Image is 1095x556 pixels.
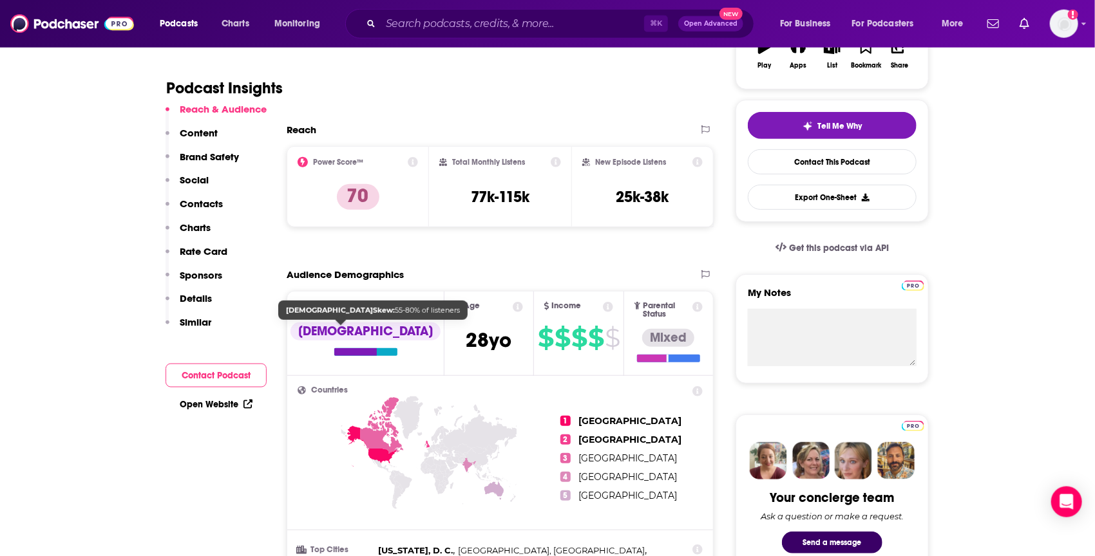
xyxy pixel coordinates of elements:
[790,62,807,69] div: Apps
[287,268,404,281] h2: Audience Demographics
[748,149,917,174] a: Contact This Podcast
[286,306,460,315] span: 55-80% of listeners
[166,364,267,387] button: Contact Podcast
[770,490,895,506] div: Your concierge team
[180,103,267,115] p: Reach & Audience
[678,16,743,32] button: Open AdvancedNew
[166,151,239,174] button: Brand Safety
[789,243,889,254] span: Get this podcast via API
[180,198,223,210] p: Contacts
[552,302,582,310] span: Income
[313,158,363,167] h2: Power Score™
[166,245,227,269] button: Rate Card
[166,127,218,151] button: Content
[381,14,644,34] input: Search podcasts, credits, & more...
[471,187,529,207] h3: 77k-115k
[180,269,222,281] p: Sponsors
[849,31,882,77] button: Bookmark
[560,472,571,482] span: 4
[765,232,899,264] a: Get this podcast via API
[748,185,917,210] button: Export One-Sheet
[180,221,211,234] p: Charts
[555,328,570,348] span: $
[818,121,862,131] span: Tell Me Why
[902,419,924,431] a: Pro website
[10,12,134,36] img: Podchaser - Follow, Share and Rate Podcasts
[560,490,571,501] span: 5
[578,490,677,501] span: [GEOGRAPHIC_DATA]
[748,31,781,77] button: Play
[595,158,666,167] h2: New Episode Listens
[942,15,964,33] span: More
[771,14,847,34] button: open menu
[1068,10,1078,20] svg: Add a profile image
[877,442,915,479] img: Jon Profile
[265,14,337,34] button: open menu
[166,79,283,98] h1: Podcast Insights
[982,13,1004,35] a: Show notifications dropdown
[166,221,211,245] button: Charts
[166,174,209,198] button: Social
[274,15,320,33] span: Monitoring
[337,184,379,210] p: 70
[902,421,924,431] img: Podchaser Pro
[761,511,904,521] div: Ask a question or make a request.
[851,62,881,69] div: Bookmark
[357,9,766,39] div: Search podcasts, credits, & more...
[750,442,787,479] img: Sydney Profile
[578,471,677,483] span: [GEOGRAPHIC_DATA]
[1050,10,1078,38] button: Show profile menu
[180,292,212,304] p: Details
[180,151,239,163] p: Brand Safety
[933,14,980,34] button: open menu
[466,328,512,353] span: 28 yo
[222,15,249,33] span: Charts
[160,15,198,33] span: Podcasts
[166,269,222,293] button: Sponsors
[758,62,772,69] div: Play
[560,434,571,445] span: 2
[642,329,694,347] div: Mixed
[578,415,681,427] span: [GEOGRAPHIC_DATA]
[643,302,690,319] span: Parental Status
[560,453,571,463] span: 3
[644,15,668,32] span: ⌘ K
[815,31,849,77] button: List
[616,187,669,207] h3: 25k-38k
[827,62,837,69] div: List
[891,62,908,69] div: Share
[844,14,933,34] button: open menu
[452,158,525,167] h2: Total Monthly Listens
[151,14,214,34] button: open menu
[166,292,212,316] button: Details
[588,328,604,348] span: $
[1050,10,1078,38] span: Logged in as gocubsgo
[883,31,917,77] button: Share
[213,14,257,34] a: Charts
[1051,486,1082,517] div: Open Intercom Messenger
[180,399,252,410] a: Open Website
[1014,13,1034,35] a: Show notifications dropdown
[719,8,743,20] span: New
[780,15,831,33] span: For Business
[166,316,211,340] button: Similar
[578,434,681,445] span: [GEOGRAPHIC_DATA]
[311,386,348,394] span: Countries
[803,121,813,131] img: tell me why sparkle
[458,545,645,555] span: [GEOGRAPHIC_DATA], [GEOGRAPHIC_DATA]
[538,328,553,348] span: $
[166,198,223,221] button: Contacts
[571,328,587,348] span: $
[578,452,677,464] span: [GEOGRAPHIC_DATA]
[298,546,373,554] h3: Top Cities
[781,31,815,77] button: Apps
[180,174,209,186] p: Social
[792,442,830,479] img: Barbara Profile
[180,316,211,328] p: Similar
[180,245,227,257] p: Rate Card
[166,103,267,127] button: Reach & Audience
[748,286,917,309] label: My Notes
[180,127,218,139] p: Content
[748,112,917,139] button: tell me why sparkleTell Me Why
